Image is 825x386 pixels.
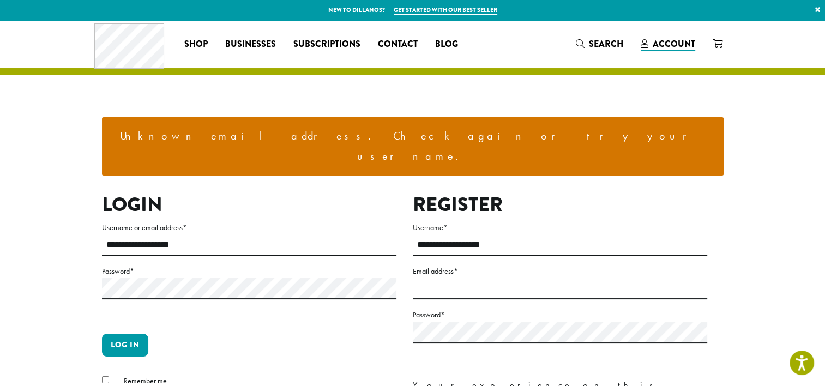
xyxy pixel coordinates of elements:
span: Shop [184,38,208,51]
button: Log in [102,334,148,357]
span: Contact [378,38,418,51]
a: Shop [176,35,216,53]
label: Email address [413,264,707,278]
span: Search [589,38,623,50]
h2: Login [102,193,396,216]
label: Password [413,308,707,322]
label: Username [413,221,707,234]
span: Remember me [124,376,167,385]
h2: Register [413,193,707,216]
a: Get started with our best seller [394,5,497,15]
span: Subscriptions [293,38,360,51]
label: Password [102,264,396,278]
span: Businesses [225,38,276,51]
span: Account [653,38,695,50]
a: Search [567,35,632,53]
span: Blog [435,38,458,51]
li: Unknown email address. Check again or try your username. [111,126,715,167]
label: Username or email address [102,221,396,234]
